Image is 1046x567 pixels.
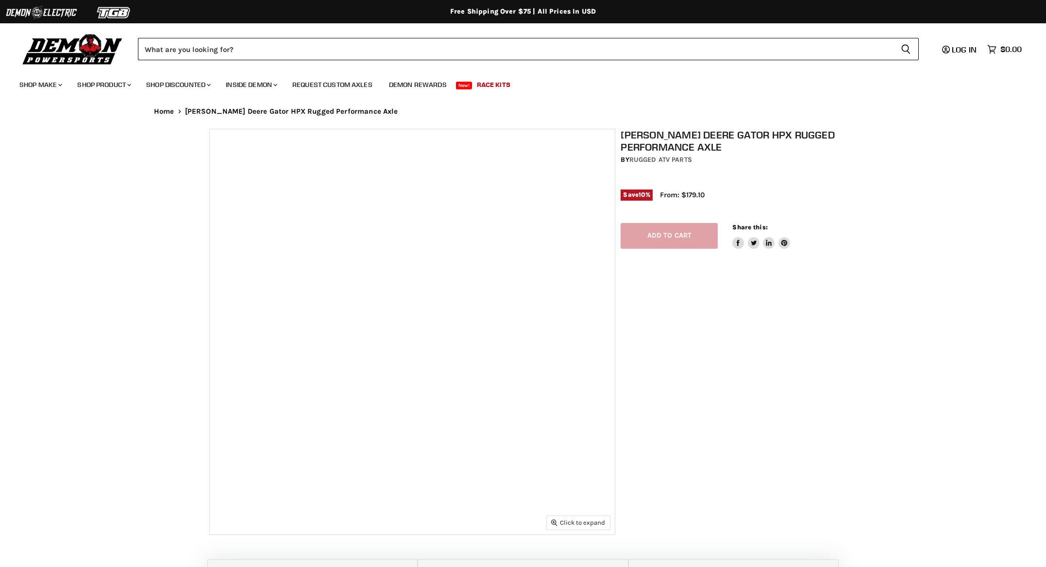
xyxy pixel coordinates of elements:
a: Race Kits [470,75,518,95]
a: $0.00 [982,42,1027,56]
aside: Share this: [732,223,790,249]
a: Rugged ATV Parts [629,155,692,164]
button: Click to expand [547,516,610,529]
span: Share this: [732,223,767,231]
div: Free Shipping Over $75 | All Prices In USD [135,7,911,16]
a: Log in [938,45,982,54]
a: Inside Demon [219,75,283,95]
button: Search [893,38,919,60]
span: Save % [621,189,653,200]
ul: Main menu [12,71,1019,95]
a: Home [154,107,174,116]
img: TGB Logo 2 [78,3,151,22]
img: Demon Powersports [19,32,126,66]
span: 10 [639,191,645,198]
span: From: $179.10 [660,190,705,199]
form: Product [138,38,919,60]
img: Demon Electric Logo 2 [5,3,78,22]
a: Request Custom Axles [285,75,380,95]
input: Search [138,38,893,60]
div: by [621,155,842,165]
a: Demon Rewards [382,75,454,95]
span: Click to expand [551,519,605,526]
span: New! [456,82,472,89]
span: $0.00 [1000,45,1022,54]
span: Log in [952,45,977,54]
a: Shop Make [12,75,68,95]
span: [PERSON_NAME] Deere Gator HPX Rugged Performance Axle [185,107,398,116]
a: Shop Product [70,75,137,95]
a: Shop Discounted [139,75,217,95]
nav: Breadcrumbs [135,107,911,116]
h1: [PERSON_NAME] Deere Gator HPX Rugged Performance Axle [621,129,842,153]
